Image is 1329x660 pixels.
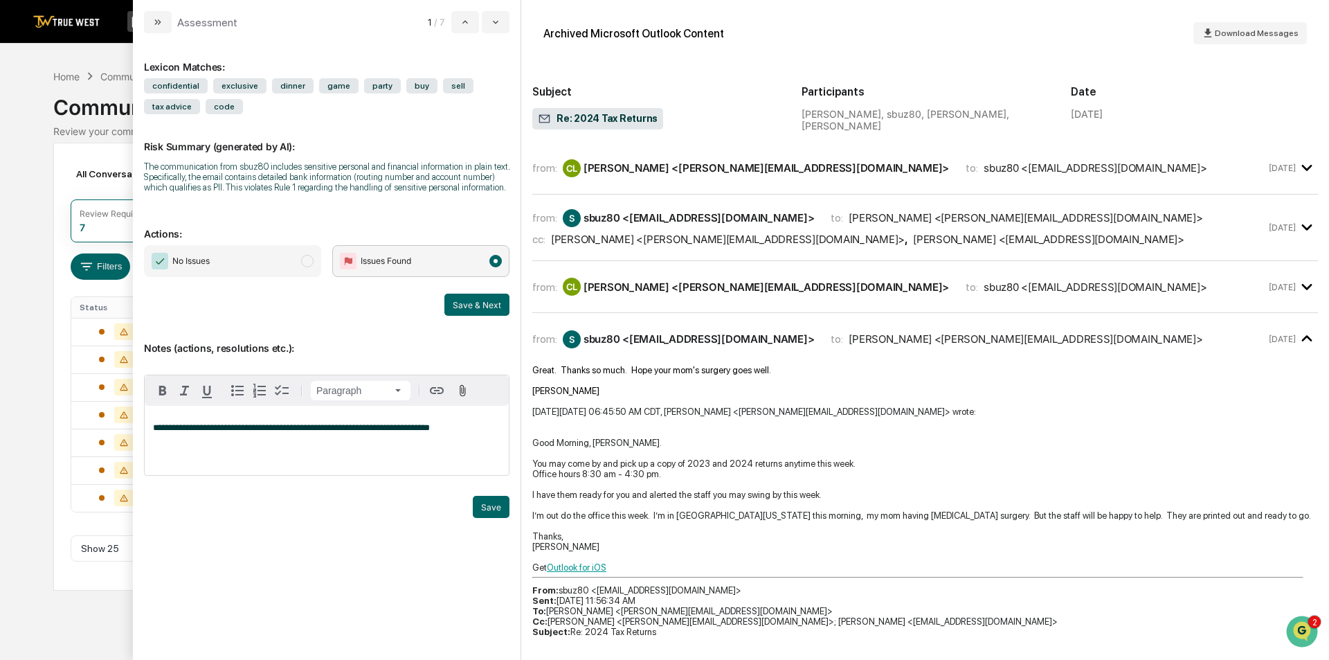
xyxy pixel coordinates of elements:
[532,585,1318,648] div: sbuz80 <[EMAIL_ADDRESS][DOMAIN_NAME]> [DATE] 11:56:34 AM [PERSON_NAME] <[PERSON_NAME][EMAIL_ADDRE...
[966,161,978,175] span: to:
[152,380,174,402] button: Bold
[532,648,1318,658] div: Hi [PERSON_NAME],
[62,120,190,131] div: We're available if you need us!
[71,297,162,318] th: Status
[538,112,658,126] span: Re: 2024 Tax Returns
[1269,163,1296,173] time: Thursday, September 4, 2025 at 9:15:59 PM
[43,188,112,199] span: [PERSON_NAME]
[114,246,172,260] span: Attestations
[1269,222,1296,233] time: Friday, September 5, 2025 at 12:56:34 PM
[33,15,100,28] img: logo
[532,616,548,627] b: Cc:
[28,272,87,286] span: Data Lookup
[144,325,509,354] p: Notes (actions, resolutions etc.):
[532,386,1318,396] div: [PERSON_NAME]
[71,253,131,280] button: Filters
[95,240,177,265] a: 🗄️Attestations
[28,189,39,200] img: 1746055101610-c473b297-6a78-478c-a979-82029cc54cd1
[14,247,25,258] div: 🖐️
[8,240,95,265] a: 🖐️Preclearance
[532,542,1318,552] div: [PERSON_NAME]
[144,78,208,93] span: confidential
[80,208,146,219] div: Review Required
[53,71,80,82] div: Home
[444,294,509,316] button: Save & Next
[28,246,89,260] span: Preclearance
[62,106,227,120] div: Start new chat
[532,407,1318,417] div: [DATE][DATE] 06:45:50 AM CDT, [PERSON_NAME] <[PERSON_NAME][EMAIL_ADDRESS][DOMAIN_NAME]> wrote:
[532,531,1318,542] div: Thanks,
[177,16,237,29] div: Assessment
[532,596,557,606] b: Sent:
[532,490,1318,500] div: I have them ready for you and alerted the staff you may swing by this week.
[80,222,85,233] div: 7
[913,233,1184,246] div: [PERSON_NAME] <[EMAIL_ADDRESS][DOMAIN_NAME]>
[1215,28,1299,38] span: Download Messages
[213,78,266,93] span: exclusive
[14,274,25,285] div: 🔎
[14,29,252,51] p: How can we help?
[584,332,814,346] div: sbuz80 <[EMAIL_ADDRESS][DOMAIN_NAME]>
[1071,85,1318,98] h2: Date
[532,161,557,175] span: from:
[532,438,1318,448] div: Good Morning, [PERSON_NAME].
[235,110,252,127] button: Start new chat
[551,233,907,246] span: ,
[831,332,843,346] span: to:
[144,124,509,152] p: Risk Summary (generated by AI):
[532,85,779,98] h2: Subject
[100,71,213,82] div: Communications Archive
[71,163,175,185] div: All Conversations
[849,332,1202,346] div: [PERSON_NAME] <[PERSON_NAME][EMAIL_ADDRESS][DOMAIN_NAME]>
[547,562,606,573] a: Outlook for iOS
[1285,614,1322,652] iframe: Open customer support
[584,211,814,224] div: sbuz80 <[EMAIL_ADDRESS][DOMAIN_NAME]>
[443,78,473,93] span: sell
[29,106,54,131] img: 6558925923028_b42adfe598fdc8269267_72.jpg
[1269,334,1296,344] time: Monday, September 8, 2025 at 8:01:04 AM
[144,44,509,73] div: Lexicon Matches:
[532,332,557,346] span: from:
[14,154,93,165] div: Past conversations
[831,211,843,224] span: to:
[532,469,1318,479] div: Office hours 8:30 am - 4:30 pm.
[551,233,905,246] div: [PERSON_NAME] <[PERSON_NAME][EMAIL_ADDRESS][DOMAIN_NAME]>
[53,125,1276,137] div: Review your communication records across channels
[272,78,314,93] span: dinner
[532,627,570,637] b: Subject:
[434,17,449,28] span: / 7
[98,305,168,316] a: Powered byPylon
[53,84,1276,120] div: Communications Archive
[451,382,475,400] button: Attach files
[563,159,581,177] div: CL
[123,188,151,199] span: [DATE]
[584,280,949,294] div: [PERSON_NAME] <[PERSON_NAME][EMAIL_ADDRESS][DOMAIN_NAME]>
[584,161,949,175] div: [PERSON_NAME] <[PERSON_NAME][EMAIL_ADDRESS][DOMAIN_NAME]>
[14,106,39,131] img: 1746055101610-c473b297-6a78-478c-a979-82029cc54cd1
[172,254,210,268] span: No Issues
[1071,108,1103,120] div: [DATE]
[563,278,581,296] div: CL
[206,99,243,114] span: code
[14,175,36,197] img: Ed Schembor
[984,280,1206,294] div: sbuz80 <[EMAIL_ADDRESS][DOMAIN_NAME]>
[174,380,196,402] button: Italic
[8,267,93,292] a: 🔎Data Lookup
[340,253,356,269] img: Flag
[543,27,724,40] div: Archived Microsoft Outlook Content
[152,253,168,269] img: Checkmark
[361,254,411,268] span: Issues Found
[532,585,559,596] b: From:
[215,151,252,168] button: See all
[849,211,1202,224] div: [PERSON_NAME] <[PERSON_NAME][EMAIL_ADDRESS][DOMAIN_NAME]>
[532,211,557,224] span: from:
[532,458,1318,469] div: You may come by and pick up a copy of 2023 and 2024 returns anytime this week.
[144,211,509,240] p: Actions:
[1269,282,1296,292] time: Monday, September 8, 2025 at 7:45:47 AM
[144,161,509,193] div: The communication from sbuz80 includes sensitive personal and financial information in plain text...
[311,381,410,400] button: Block type
[138,306,168,316] span: Pylon
[100,247,111,258] div: 🗄️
